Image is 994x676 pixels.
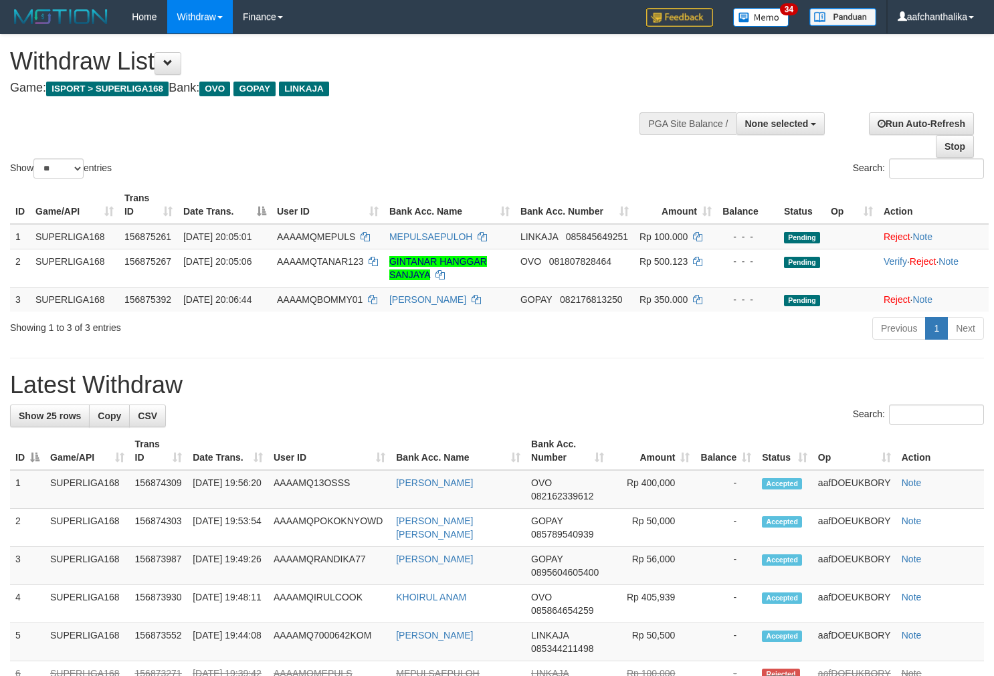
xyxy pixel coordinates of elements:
[124,294,171,305] span: 156875392
[384,186,515,224] th: Bank Acc. Name: activate to sort column ascending
[268,585,391,623] td: AAAAMQIRULCOOK
[268,623,391,661] td: AAAAMQ7000642KOM
[717,186,779,224] th: Balance
[762,592,802,604] span: Accepted
[722,293,773,306] div: - - -
[531,643,593,654] span: Copy 085344211498 to clipboard
[853,405,984,425] label: Search:
[45,623,130,661] td: SUPERLIGA168
[889,405,984,425] input: Search:
[902,477,922,488] a: Note
[531,491,593,501] span: Copy 082162339612 to clipboard
[396,516,473,540] a: [PERSON_NAME] [PERSON_NAME]
[10,224,30,249] td: 1
[549,256,611,267] span: Copy 081807828464 to clipboard
[233,82,276,96] span: GOPAY
[33,158,84,179] select: Showentries
[130,585,188,623] td: 156873930
[10,547,45,585] td: 3
[813,585,896,623] td: aafDOEUKBORY
[515,186,634,224] th: Bank Acc. Number: activate to sort column ascending
[646,8,713,27] img: Feedback.jpg
[10,470,45,509] td: 1
[695,547,757,585] td: -
[187,432,268,470] th: Date Trans.: activate to sort column ascending
[784,295,820,306] span: Pending
[878,249,989,287] td: · ·
[695,623,757,661] td: -
[884,294,910,305] a: Reject
[183,231,252,242] span: [DATE] 20:05:01
[277,256,364,267] span: AAAAMQTANAR123
[187,585,268,623] td: [DATE] 19:48:11
[902,554,922,564] a: Note
[639,231,688,242] span: Rp 100.000
[780,3,798,15] span: 34
[884,231,910,242] a: Reject
[272,186,384,224] th: User ID: activate to sort column ascending
[813,509,896,547] td: aafDOEUKBORY
[912,294,932,305] a: Note
[722,230,773,243] div: - - -
[889,158,984,179] input: Search:
[130,432,188,470] th: Trans ID: activate to sort column ascending
[396,592,466,602] a: KHOIRUL ANAM
[10,48,650,75] h1: Withdraw List
[695,585,757,623] td: -
[609,585,695,623] td: Rp 405,939
[784,232,820,243] span: Pending
[813,547,896,585] td: aafDOEUKBORY
[762,478,802,489] span: Accepted
[733,8,789,27] img: Button%20Memo.svg
[872,317,926,340] a: Previous
[762,516,802,528] span: Accepted
[609,623,695,661] td: Rp 50,500
[520,256,541,267] span: OVO
[869,112,974,135] a: Run Auto-Refresh
[634,186,717,224] th: Amount: activate to sort column ascending
[396,630,473,641] a: [PERSON_NAME]
[187,623,268,661] td: [DATE] 19:44:08
[639,256,688,267] span: Rp 500.123
[30,186,119,224] th: Game/API: activate to sort column ascending
[695,470,757,509] td: -
[639,112,736,135] div: PGA Site Balance /
[520,231,558,242] span: LINKAJA
[912,231,932,242] a: Note
[183,294,252,305] span: [DATE] 20:06:44
[19,411,81,421] span: Show 25 rows
[129,405,166,427] a: CSV
[396,554,473,564] a: [PERSON_NAME]
[46,82,169,96] span: ISPORT > SUPERLIGA168
[10,316,404,334] div: Showing 1 to 3 of 3 entries
[896,432,984,470] th: Action
[910,256,936,267] a: Reject
[853,158,984,179] label: Search:
[938,256,959,267] a: Note
[119,186,178,224] th: Trans ID: activate to sort column ascending
[531,567,599,578] span: Copy 0895604605400 to clipboard
[813,470,896,509] td: aafDOEUKBORY
[268,509,391,547] td: AAAAMQPOKOKNYOWD
[531,477,552,488] span: OVO
[531,529,593,540] span: Copy 085789540939 to clipboard
[10,249,30,287] td: 2
[10,509,45,547] td: 2
[389,231,472,242] a: MEPULSAEPULOH
[277,294,363,305] span: AAAAMQBOMMY01
[98,411,121,421] span: Copy
[884,256,907,267] a: Verify
[30,224,119,249] td: SUPERLIGA168
[878,287,989,312] td: ·
[268,547,391,585] td: AAAAMQRANDIKA77
[45,547,130,585] td: SUPERLIGA168
[45,470,130,509] td: SUPERLIGA168
[902,630,922,641] a: Note
[531,516,563,526] span: GOPAY
[10,372,984,399] h1: Latest Withdraw
[389,256,487,280] a: GINTANAR HANGGAR SANJAYA
[609,432,695,470] th: Amount: activate to sort column ascending
[30,287,119,312] td: SUPERLIGA168
[10,432,45,470] th: ID: activate to sort column descending
[902,516,922,526] a: Note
